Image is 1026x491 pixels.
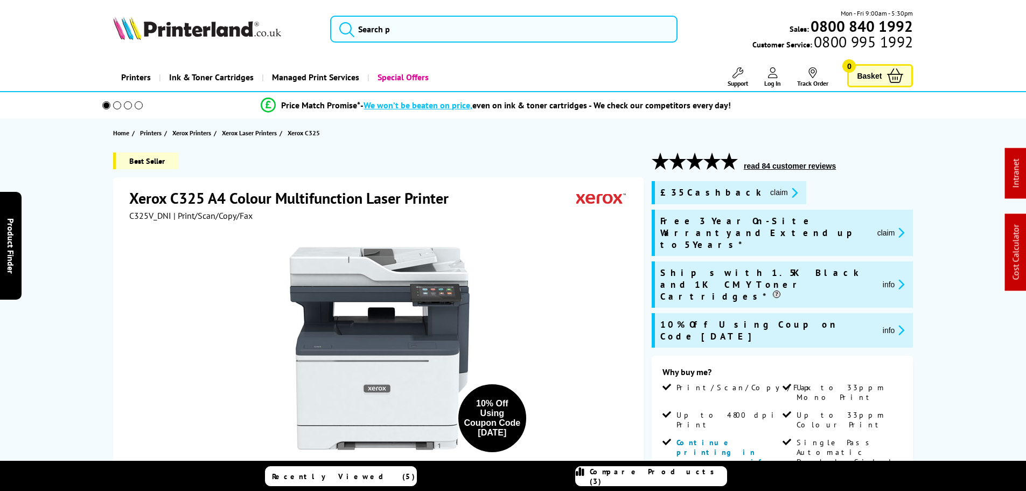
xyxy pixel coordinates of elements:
img: Xerox C325 [274,243,485,454]
a: Home [113,127,132,139]
span: Home [113,127,129,139]
li: modal_Promise [88,96,905,115]
input: Search p [330,16,678,43]
span: Single Pass Automatic Double Sided Scanning [797,438,900,476]
span: Free 3 Year On-Site Warranty and Extend up to 5 Years* [660,215,869,251]
span: Recently Viewed (5) [272,472,415,481]
span: Xerox Printers [172,127,211,139]
button: promo-description [880,324,908,336]
span: Printers [140,127,162,139]
span: Xerox Laser Printers [222,127,277,139]
a: Ink & Toner Cartridges [159,64,262,91]
span: We won’t be beaten on price, [364,100,472,110]
a: Printers [140,127,164,139]
a: Recently Viewed (5) [265,466,417,486]
span: Ink & Toner Cartridges [169,64,254,91]
a: Track Order [797,67,828,87]
span: C325V_DNI [129,210,171,221]
span: 0800 995 1992 [812,37,913,47]
span: Customer Service: [752,37,913,50]
a: Printerland Logo [113,16,317,42]
span: 10% Off Using Coupon Code [DATE] [660,319,874,342]
div: 10% Off Using Coupon Code [DATE] [464,399,521,438]
span: £35 Cashback [660,186,762,199]
span: Mon - Fri 9:00am - 5:30pm [841,8,913,18]
button: promo-description [767,186,801,199]
button: read 84 customer reviews [741,161,839,171]
span: | Print/Scan/Copy/Fax [173,210,253,221]
div: - even on ink & toner cartridges - We check our competitors every day! [360,100,731,110]
a: Xerox C325 [288,127,323,139]
span: Log In [764,79,781,87]
a: Basket 0 [847,64,913,87]
div: Why buy me? [662,366,902,383]
button: promo-description [874,226,908,239]
img: Printerland Logo [113,16,281,40]
span: Basket [857,68,882,83]
a: Printers [113,64,159,91]
a: Cost Calculator [1010,225,1021,280]
img: Xerox [576,188,626,208]
span: Up to 33ppm Mono Print [797,383,900,402]
span: Sales: [790,24,809,34]
span: Xerox C325 [288,127,320,139]
a: Compare Products (3) [575,466,727,486]
a: 0800 840 1992 [809,21,913,31]
button: promo-description [880,278,908,291]
a: Intranet [1010,159,1021,188]
a: Xerox Printers [172,127,214,139]
a: Xerox Laser Printers [222,127,280,139]
span: Up to 4800 dpi Print [676,410,780,430]
span: Up to 33ppm Colour Print [797,410,900,430]
a: Special Offers [367,64,437,91]
span: Compare Products (3) [590,467,727,486]
span: Price Match Promise* [281,100,360,110]
a: Managed Print Services [262,64,367,91]
span: 0 [842,59,856,73]
span: Product Finder [5,218,16,273]
span: Best Seller [113,153,178,169]
span: Support [728,79,748,87]
h1: Xerox C325 A4 Colour Multifunction Laser Printer [129,188,459,208]
span: Ships with 1.5K Black and 1K CMY Toner Cartridges* [660,267,874,302]
span: Print/Scan/Copy/Fax [676,383,815,392]
a: Log In [764,67,781,87]
b: 0800 840 1992 [811,16,913,36]
a: Support [728,67,748,87]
